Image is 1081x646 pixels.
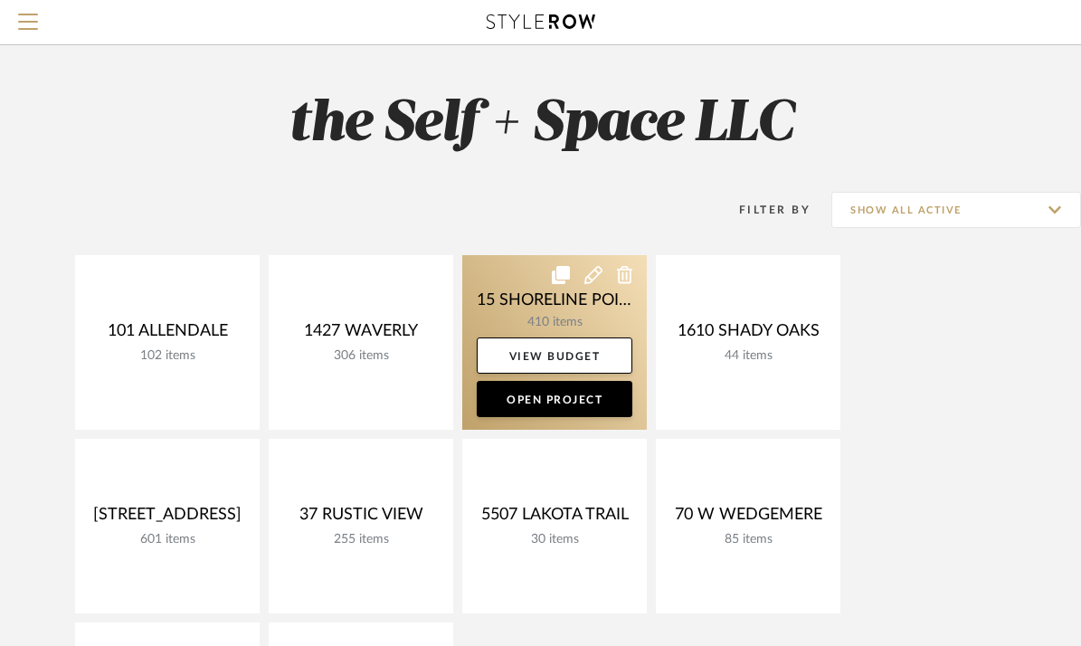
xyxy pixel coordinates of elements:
div: 5507 LAKOTA TRAIL [477,505,632,532]
div: [STREET_ADDRESS] [90,505,245,532]
div: 85 items [670,532,826,547]
div: 1610 SHADY OAKS [670,321,826,348]
div: 1427 WAVERLY [283,321,439,348]
div: 70 W WEDGEMERE [670,505,826,532]
div: 306 items [283,348,439,364]
div: 101 ALLENDALE [90,321,245,348]
div: 44 items [670,348,826,364]
div: 102 items [90,348,245,364]
div: 30 items [477,532,632,547]
div: Filter By [716,201,811,219]
a: View Budget [477,337,632,374]
div: 37 RUSTIC VIEW [283,505,439,532]
div: 255 items [283,532,439,547]
a: Open Project [477,381,632,417]
div: 601 items [90,532,245,547]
